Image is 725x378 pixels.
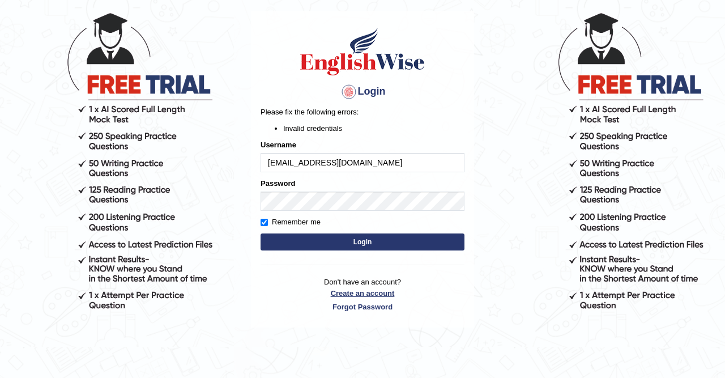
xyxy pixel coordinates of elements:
[298,26,427,77] img: Logo of English Wise sign in for intelligent practice with AI
[261,301,464,312] a: Forgot Password
[261,139,296,150] label: Username
[261,107,464,117] p: Please fix the following errors:
[261,83,464,101] h4: Login
[261,216,321,228] label: Remember me
[261,277,464,312] p: Don't have an account?
[261,288,464,299] a: Create an account
[261,233,464,250] button: Login
[261,178,295,189] label: Password
[283,123,464,134] li: Invalid credentials
[261,219,268,226] input: Remember me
